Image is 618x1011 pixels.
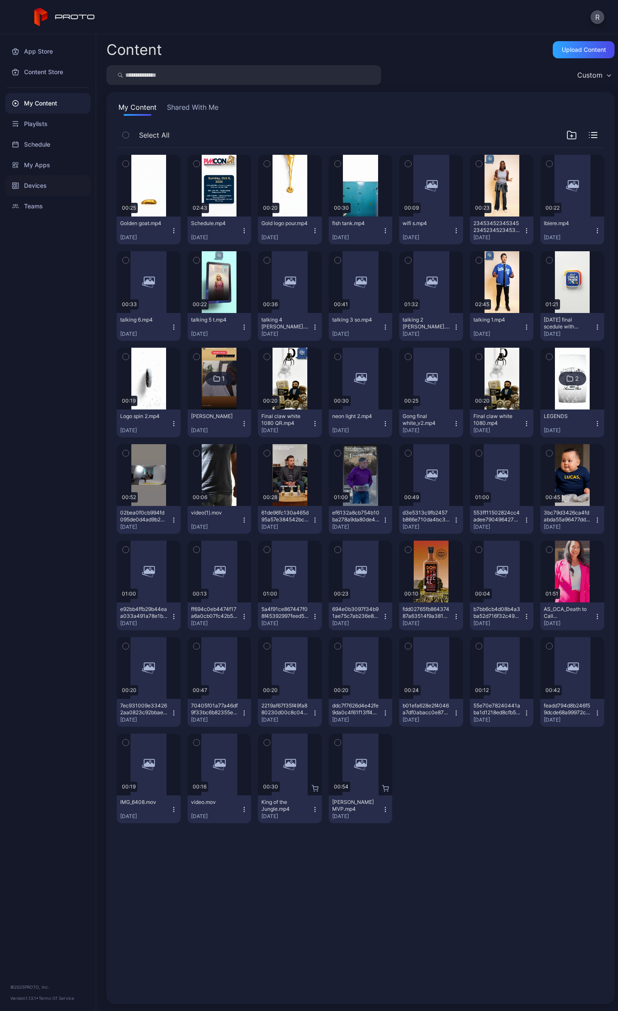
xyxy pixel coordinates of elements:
div: [DATE] [120,427,170,434]
div: video.mov [191,799,238,806]
div: [DATE] [261,524,312,530]
a: Schedule [5,134,91,155]
button: talking 1.mp4[DATE] [470,313,534,341]
div: [DATE] [544,524,594,530]
div: [DATE] [544,716,594,723]
div: Ibiere.mp4 [544,220,591,227]
div: e92bb4ffb29b44eaa033a491a78e1bae.mov [120,606,167,620]
div: talking 4 bob.mp4 [261,316,309,330]
div: b01efa628e2f4046a7df0abacc0e8761.mov [403,702,450,716]
button: Golden goat.mp4[DATE] [117,217,181,244]
div: b7bb6cb4d08b4a3ba52d716f32c495db.mov [473,606,521,620]
div: [DATE] [120,620,170,627]
div: [DATE] [191,813,241,820]
div: Final claw white 1080.mp4 [473,413,521,427]
div: [DATE] [403,427,453,434]
div: My Apps [5,155,91,175]
div: talking 3 so.mp4 [332,316,379,323]
div: neon light 2.mp4 [332,413,379,420]
div: [DATE] [332,524,382,530]
div: ddc7f7626d4e42fe9da0c4f61f13ff45.mov [332,702,379,716]
button: IMG_6408.mov[DATE] [117,795,181,823]
button: 23453452345345234523452345345345234523453453452345344_Sub_17.mp4[DATE] [470,217,534,244]
button: talking 6.mp4[DATE] [117,313,181,341]
button: talking 3 so.mp4[DATE] [329,313,393,341]
button: [PERSON_NAME][DATE] [188,409,251,437]
div: [DATE] [403,234,453,241]
div: 694e0b3097f34b91ae75c7ab236e88ed.mov [332,606,379,620]
div: [DATE] [261,234,312,241]
div: [DATE] [261,620,312,627]
a: App Store [5,41,91,62]
div: [DATE] [544,234,594,241]
div: ff694c0eb4474f17a6a0cb07fc42b57c.mov [191,606,238,620]
button: Custom [573,65,615,85]
div: [DATE] [191,331,241,337]
div: [DATE] [403,716,453,723]
div: [DATE] [544,331,594,337]
div: [DATE] [473,716,524,723]
div: [DATE] [473,427,524,434]
button: 5a4f91ce867447f08f45392997feed5e.mov[DATE] [258,602,322,630]
button: fdd02765fb86437487a63514f9a381eb.mov[DATE] [399,602,463,630]
div: [DATE] [191,716,241,723]
button: 61de96fc130a465d95a57e384542bc8b.mov[DATE] [258,506,322,534]
div: fish tank.mp4 [332,220,379,227]
div: [DATE] [261,331,312,337]
div: Gong final white_v2.mp4 [403,413,450,427]
div: [DATE] [120,524,170,530]
div: Custom [577,71,603,79]
span: Version 1.13.1 • [10,996,39,1001]
div: Golden goat.mp4 [120,220,167,227]
div: [DATE] [191,234,241,241]
div: [DATE] [120,234,170,241]
div: [DATE] [261,813,312,820]
div: talking 2 corey.mp4 [403,316,450,330]
div: 7ec931009e334262aa0823c92bbae120.mov [120,702,167,716]
button: d3e5313c9fb2457b866e710da4bc3421.mov[DATE] [399,506,463,534]
div: AS_OCA_Death to Call Center_9x16_v5.mp4 [544,606,591,620]
button: 553ff11502824cc4adee790496427369.mov[DATE] [470,506,534,534]
div: [DATE] [403,620,453,627]
button: 70405f01a77a46df9f33bc6b82355ef6.mov[DATE] [188,699,251,727]
div: wifi s.mp4 [403,220,450,227]
button: 2219af67f35f49fa880230d00c8c043b.mov[DATE] [258,699,322,727]
button: talking 5 t.mp4[DATE] [188,313,251,341]
a: Teams [5,196,91,217]
div: Final claw white 1080 QR.mp4 [261,413,309,427]
button: ddc7f7626d4e42fe9da0c4f61f13ff45.mov[DATE] [329,699,393,727]
button: fish tank.mp4[DATE] [329,217,393,244]
button: ef6132a8cb754b10ba278a9da80de460.mov[DATE] [329,506,393,534]
button: [PERSON_NAME] MVP.mp4[DATE] [329,795,393,823]
div: 55e70e78240441aba1d1218ed8cfb54c.mov [473,702,521,716]
div: [DATE] [261,716,312,723]
button: LEGENDS[DATE] [540,409,604,437]
button: ff694c0eb4474f17a6a0cb07fc42b57c.mov[DATE] [188,602,251,630]
div: Albert Pujols MVP.mp4 [332,799,379,812]
a: Playlists [5,114,91,134]
a: Devices [5,175,91,196]
button: feadd794d8b246f59dcde68a99972cb9.mov[DATE] [540,699,604,727]
div: 553ff11502824cc4adee790496427369.mov [473,509,521,523]
div: Logo spin 2.mp4 [120,413,167,420]
div: [DATE] [120,813,170,820]
button: Shared With Me [165,102,220,116]
button: wifi s.mp4[DATE] [399,217,463,244]
div: [DATE] [120,716,170,723]
button: video.mov[DATE] [188,795,251,823]
div: [DATE] [473,620,524,627]
button: talking 4 [PERSON_NAME].mp4[DATE] [258,313,322,341]
div: talking 1.mp4 [473,316,521,323]
div: [DATE] [332,234,382,241]
button: talking 2 [PERSON_NAME].mp4[DATE] [399,313,463,341]
div: 3bc79d3426ca4fdabda55a96477dd634.mov [544,509,591,523]
button: My Content [117,102,158,116]
button: b01efa628e2f4046a7df0abacc0e8761.mov[DATE] [399,699,463,727]
button: Final claw white 1080 QR.mp4[DATE] [258,409,322,437]
div: 5a4f91ce867447f08f45392997feed5e.mov [261,606,309,620]
div: [DATE] [332,331,382,337]
div: Schedule.mp4 [191,220,238,227]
